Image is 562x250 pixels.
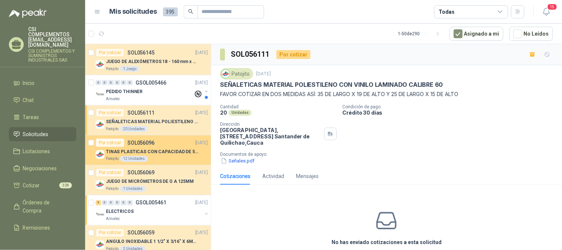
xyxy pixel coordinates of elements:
div: Por cotizar [96,138,124,147]
div: Por cotizar [96,108,124,117]
p: Documentos de apoyo [220,152,559,157]
div: 0 [121,200,126,205]
p: SEÑALETICAS MATERIAL POLIESTILENO CON VINILO LAMINADO CALIBRE 60 [220,81,443,89]
p: Almatec [106,216,120,222]
a: 0 0 0 0 0 0 GSOL005466[DATE] Company LogoPEDIDO THINNERAlmatec [96,78,209,102]
span: Cotizar [23,181,40,190]
img: Company Logo [96,90,104,99]
div: Todas [439,8,455,16]
p: PEDIDO THINNER [106,88,143,95]
span: Negociaciones [23,164,57,172]
div: 1 - 50 de 290 [398,28,444,40]
img: Company Logo [96,120,104,129]
img: Company Logo [96,210,104,219]
span: Solicitudes [23,130,49,138]
img: Company Logo [222,70,230,78]
button: Asignado a mi [450,27,503,41]
div: 1 Unidades [120,186,146,192]
p: ANGULO INOXIDABLE 1 1/2" X 3/16" X 6MTS [106,239,198,246]
div: 0 [96,80,101,85]
div: Por cotizar [276,50,310,59]
div: 5 [96,200,101,205]
button: No Leídos [509,27,553,41]
span: Tareas [23,113,39,121]
span: Remisiones [23,224,50,232]
h1: Mis solicitudes [110,6,157,17]
div: 0 [108,200,114,205]
a: Por cotizarSOL056111[DATE] Company LogoSEÑALETICAS MATERIAL POLIESTILENO CON VINILO LAMINADO CALI... [85,105,211,135]
p: Patojito [106,66,119,72]
a: Chat [9,93,76,107]
p: GSOL005466 [136,80,166,85]
div: 0 [114,80,120,85]
div: 0 [102,80,107,85]
a: Solicitudes [9,127,76,141]
button: 15 [540,5,553,19]
p: SOL056111 [127,110,154,115]
img: Company Logo [96,240,104,249]
p: CSI COMPLEMENTOS [EMAIL_ADDRESS][DOMAIN_NAME] [28,27,76,47]
div: Unidades [229,110,252,116]
p: SOL056069 [127,170,154,175]
p: Patojito [106,126,119,132]
p: Patojito [106,156,119,162]
p: Condición de pago [343,104,559,109]
a: Por cotizarSOL056069[DATE] Company LogoJUEGO DE MICRÓMETROS DE O A 125MMPatojito1 Unidades [85,165,211,195]
div: 0 [127,80,133,85]
p: SOL056145 [127,50,154,55]
div: Patojito [220,68,253,79]
p: [DATE] [195,49,208,56]
a: 5 0 0 0 0 0 GSOL005461[DATE] Company LogoELECTRICOSAlmatec [96,198,209,222]
p: ELECTRICOS [106,208,134,216]
p: Patojito [106,186,119,192]
div: Cotizaciones [220,172,250,180]
div: 0 [114,200,120,205]
a: Tareas [9,110,76,124]
div: 0 [102,200,107,205]
span: search [188,9,193,14]
p: [DATE] [195,230,208,237]
div: Actividad [262,172,284,180]
span: Chat [23,96,34,104]
div: 0 [108,80,114,85]
p: FAVOR COTIZAR EN DOS MEDIDAS ASÍ: 35 DE LARGO X 19 DE ALTO Y 25 DE LARGO X 15 DE ALTO [220,90,553,98]
span: 395 [163,7,178,16]
img: Company Logo [96,60,104,69]
img: Company Logo [96,150,104,159]
p: [DATE] [195,79,208,86]
h3: No has enviado cotizaciones a esta solicitud [332,238,442,246]
a: Por cotizarSOL056096[DATE] Company LogoTINAS PLASTICAS CON CAPACIDAD DE 50 KGPatojito12 Unidades [85,135,211,165]
p: Almatec [106,96,120,102]
a: Inicio [9,76,76,90]
p: CSI COMPLEMENTOS Y SUMINISTROS INDUSTRIALES SAS [28,49,76,62]
a: Licitaciones [9,144,76,158]
span: Inicio [23,79,35,87]
p: SEÑALETICAS MATERIAL POLIESTILENO CON VINILO LAMINADO CALIBRE 60 [106,118,198,125]
a: Por cotizarSOL056145[DATE] Company LogoJUEGO DE ALEXÓMETROS 18 - 160 mm x 0,01 mm 2824-S3Patojito... [85,45,211,75]
div: 12 Unidades [120,156,148,162]
div: Por cotizar [96,48,124,57]
div: 1 Juego [120,66,139,72]
p: Dirección [220,122,321,127]
div: 0 [121,80,126,85]
p: Cantidad [220,104,337,109]
p: [DATE] [195,170,208,177]
p: [DATE] [256,70,271,78]
p: TINAS PLASTICAS CON CAPACIDAD DE 50 KG [106,148,198,155]
p: JUEGO DE ALEXÓMETROS 18 - 160 mm x 0,01 mm 2824-S3 [106,58,198,65]
a: Cotizar328 [9,178,76,193]
h3: SOL056111 [231,49,270,60]
div: 20 Unidades [120,126,148,132]
p: [GEOGRAPHIC_DATA], [STREET_ADDRESS] Santander de Quilichao , Cauca [220,127,321,146]
div: Por cotizar [96,228,124,237]
div: Por cotizar [96,168,124,177]
div: Mensajes [296,172,319,180]
p: JUEGO DE MICRÓMETROS DE O A 125MM [106,178,194,185]
p: GSOL005461 [136,200,166,205]
a: Negociaciones [9,161,76,175]
span: Órdenes de Compra [23,198,69,215]
button: Señales.pdf [220,157,255,165]
div: 0 [127,200,133,205]
p: [DATE] [195,109,208,116]
p: SOL056059 [127,230,154,236]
